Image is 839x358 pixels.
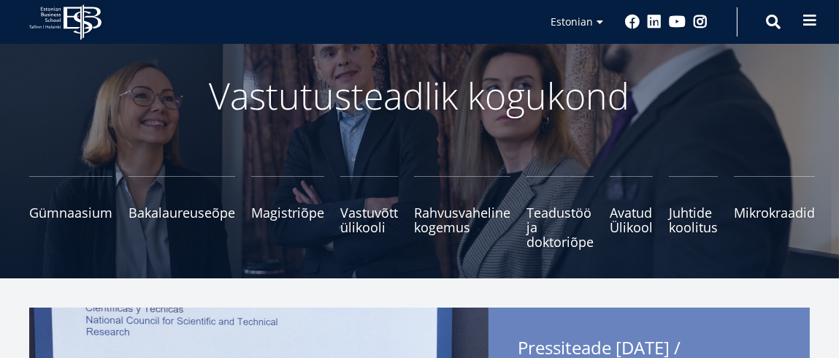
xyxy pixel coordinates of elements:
[669,205,718,235] span: Juhtide koolitus
[610,176,653,249] a: Avatud Ülikool
[669,176,718,249] a: Juhtide koolitus
[693,15,708,29] a: Instagram
[734,176,815,249] a: Mikrokraadid
[340,176,398,249] a: Vastuvõtt ülikooli
[526,205,594,249] span: Teadustöö ja doktoriõpe
[625,15,640,29] a: Facebook
[669,15,686,29] a: Youtube
[29,205,112,220] span: Gümnaasium
[340,205,398,235] span: Vastuvõtt ülikooli
[526,176,594,249] a: Teadustöö ja doktoriõpe
[414,176,510,249] a: Rahvusvaheline kogemus
[33,74,807,118] p: Vastutusteadlik kogukond
[29,176,112,249] a: Gümnaasium
[610,205,653,235] span: Avatud Ülikool
[734,205,815,220] span: Mikrokraadid
[251,205,324,220] span: Magistriõpe
[251,176,324,249] a: Magistriõpe
[129,176,235,249] a: Bakalaureuseõpe
[647,15,662,29] a: Linkedin
[414,205,510,235] span: Rahvusvaheline kogemus
[129,205,235,220] span: Bakalaureuseõpe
